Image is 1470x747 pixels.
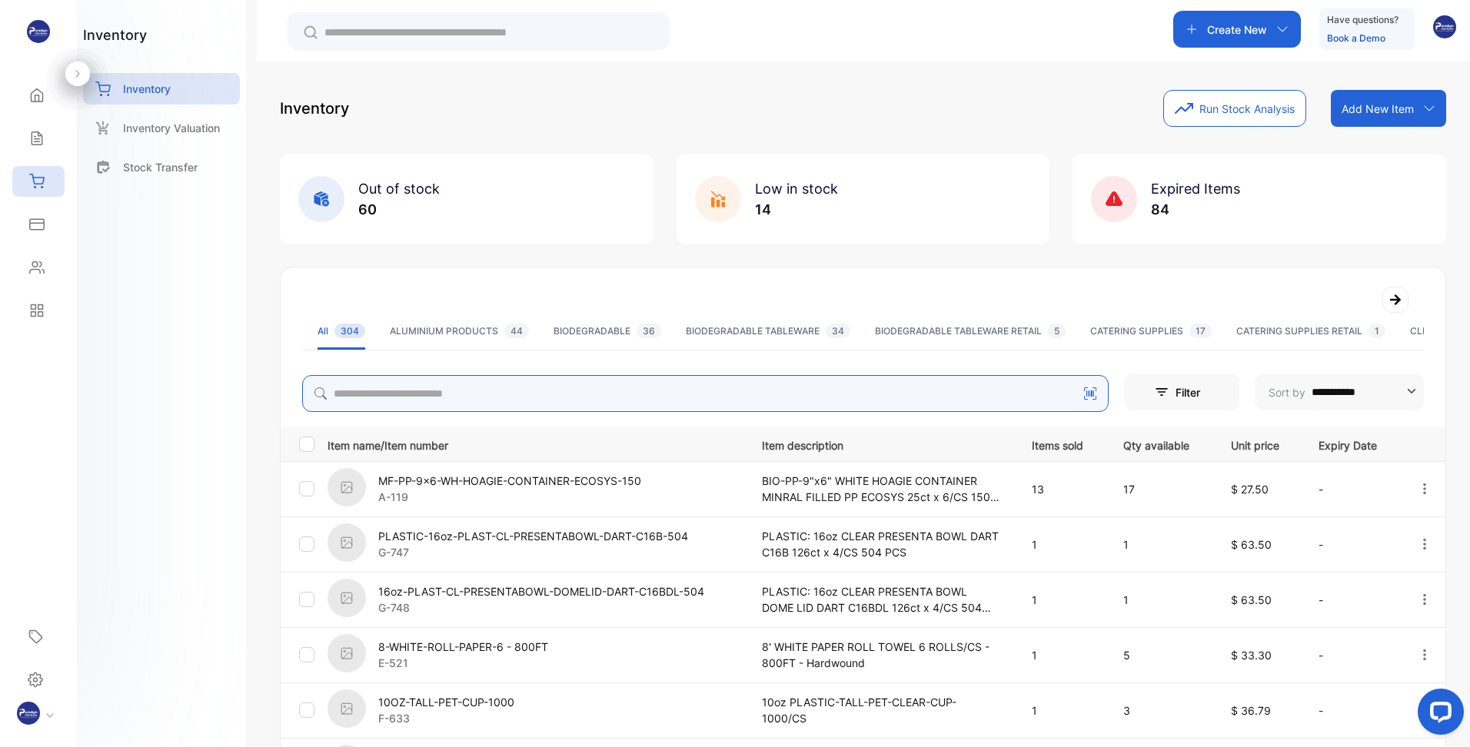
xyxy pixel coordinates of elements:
[1151,181,1240,197] span: Expired Items
[1319,434,1386,453] p: Expiry Date
[1319,647,1386,663] p: -
[1369,324,1385,338] span: 1
[378,655,548,671] p: E-521
[378,599,704,616] p: G-748
[1123,434,1199,453] p: Qty available
[1189,324,1212,338] span: 17
[328,579,366,617] img: item
[328,634,366,672] img: item
[378,694,514,710] p: 10OZ-TALL-PET-CUP-1000
[1163,90,1306,127] button: Run Stock Analysis
[637,324,661,338] span: 36
[1236,324,1385,338] div: CATERING SUPPLIES RETAIL
[1319,536,1386,553] p: -
[1123,702,1199,719] p: 3
[1090,324,1212,338] div: CATERING SUPPLIES
[1269,384,1305,400] p: Sort by
[1032,434,1092,453] p: Items sold
[328,468,366,506] img: item
[1048,324,1066,338] span: 5
[1342,101,1414,117] p: Add New Item
[1123,481,1199,497] p: 17
[1255,373,1424,410] button: Sort by
[378,710,514,726] p: F-633
[1032,702,1092,719] p: 1
[762,639,1001,671] p: 8' WHITE PAPER ROLL TOWEL 6 ROLLS/CS - 800FT - Hardwound
[1123,647,1199,663] p: 5
[762,528,1001,560] p: PLASTIC: 16oz CLEAR PRESENTA BOWL DART C16B 126ct x 4/CS 504 PCS
[27,20,50,43] img: logo
[1032,536,1092,553] p: 1
[875,324,1066,338] div: BIODEGRADABLE TABLEWARE RETAIL
[378,583,704,599] p: 16oz-PLAST-CL-PRESENTABOWL-DOMELID-DART-C16BDL-504
[390,324,529,338] div: ALUMINIUM PRODUCTS
[378,489,641,505] p: A-119
[318,324,365,338] div: All
[686,324,850,338] div: BIODEGRADABLE TABLEWARE
[755,199,838,220] p: 14
[1319,481,1386,497] p: -
[1327,12,1398,28] p: Have questions?
[762,583,1001,616] p: PLASTIC: 16oz CLEAR PRESENTA BOWL DOME LID DART C16BDL 126ct x 4/CS 504 PCS
[123,159,198,175] p: Stock Transfer
[1433,11,1456,48] button: avatar
[378,473,641,489] p: MF-PP-9x6-WH-HOAGIE-CONTAINER-ECOSYS-150
[334,324,365,338] span: 304
[762,473,1001,505] p: BIO-PP-9"x6" WHITE HOAGIE CONTAINER MINRAL FILLED PP ECOSYS 25ct x 6/CS 150 PCS
[1319,702,1386,719] p: -
[280,97,349,120] p: Inventory
[1231,704,1271,717] span: $ 36.79
[504,324,529,338] span: 44
[1032,647,1092,663] p: 1
[762,434,1001,453] p: Item description
[1032,592,1092,608] p: 1
[1231,483,1269,496] span: $ 27.50
[1123,592,1199,608] p: 1
[1231,649,1272,662] span: $ 33.30
[826,324,850,338] span: 34
[1405,682,1470,747] iframe: LiveChat chat widget
[554,324,661,338] div: BIODEGRADABLE
[358,181,440,197] span: Out of stock
[755,181,838,197] span: Low in stock
[1231,593,1272,606] span: $ 63.50
[328,434,743,453] p: Item name/Item number
[762,694,1001,726] p: 10oz PLASTIC-TALL-PET-CLEAR-CUP-1000/CS
[1231,434,1287,453] p: Unit price
[17,702,40,725] img: profile
[358,199,440,220] p: 60
[1207,22,1267,38] p: Create New
[1231,538,1272,551] span: $ 63.50
[328,523,366,562] img: item
[123,120,220,136] p: Inventory Valuation
[1173,11,1301,48] button: Create New
[378,528,688,544] p: PLASTIC-16oz-PLAST-CL-PRESENTABOWL-DART-C16B-504
[378,544,688,560] p: G-747
[83,25,147,45] h1: inventory
[1123,536,1199,553] p: 1
[1433,15,1456,38] img: avatar
[1032,481,1092,497] p: 13
[83,112,240,144] a: Inventory Valuation
[1327,32,1385,44] a: Book a Demo
[378,639,548,655] p: 8-WHITE-ROLL-PAPER-6 - 800FT
[123,81,171,97] p: Inventory
[1151,199,1240,220] p: 84
[1319,592,1386,608] p: -
[83,151,240,183] a: Stock Transfer
[83,73,240,105] a: Inventory
[328,689,366,728] img: item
